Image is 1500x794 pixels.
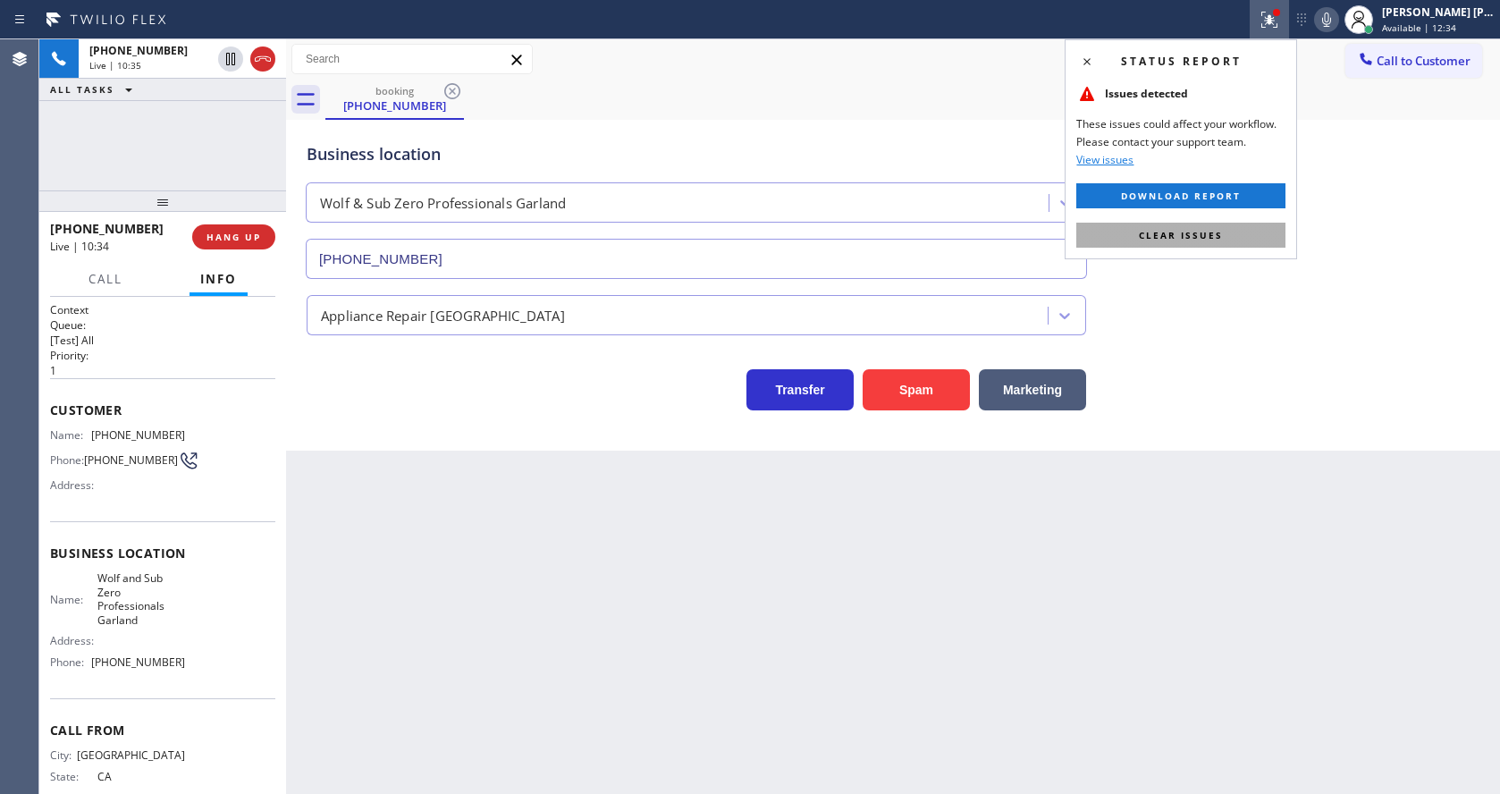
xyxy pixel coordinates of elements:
[50,220,164,237] span: [PHONE_NUMBER]
[192,224,275,249] button: HANG UP
[218,46,243,72] button: Hold Customer
[50,478,97,492] span: Address:
[89,43,188,58] span: [PHONE_NUMBER]
[50,545,275,562] span: Business location
[327,97,462,114] div: [PHONE_NUMBER]
[50,302,275,317] h1: Context
[89,59,141,72] span: Live | 10:35
[1382,21,1456,34] span: Available | 12:34
[50,363,275,378] p: 1
[292,45,532,73] input: Search
[327,80,462,118] div: (949) 878-6982
[50,655,91,669] span: Phone:
[39,79,150,100] button: ALL TASKS
[250,46,275,72] button: Hang up
[50,401,275,418] span: Customer
[50,317,275,333] h2: Queue:
[50,722,275,739] span: Call From
[91,655,185,669] span: [PHONE_NUMBER]
[746,369,854,410] button: Transfer
[97,770,186,783] span: CA
[1345,44,1482,78] button: Call to Customer
[320,193,566,214] div: Wolf & Sub Zero Professionals Garland
[50,348,275,363] h2: Priority:
[206,231,261,243] span: HANG UP
[327,84,462,97] div: booking
[50,333,275,348] p: [Test] All
[200,271,237,287] span: Info
[50,428,91,442] span: Name:
[321,305,565,325] div: Appliance Repair [GEOGRAPHIC_DATA]
[50,453,84,467] span: Phone:
[307,142,1086,166] div: Business location
[78,262,133,297] button: Call
[190,262,248,297] button: Info
[91,428,185,442] span: [PHONE_NUMBER]
[84,453,178,467] span: [PHONE_NUMBER]
[50,770,97,783] span: State:
[97,571,186,627] span: Wolf and Sub Zero Professionals Garland
[50,83,114,96] span: ALL TASKS
[1382,4,1495,20] div: [PERSON_NAME] [PERSON_NAME]
[88,271,122,287] span: Call
[863,369,970,410] button: Spam
[306,239,1087,279] input: Phone Number
[50,748,77,762] span: City:
[77,748,185,762] span: [GEOGRAPHIC_DATA]
[979,369,1086,410] button: Marketing
[50,239,109,254] span: Live | 10:34
[1314,7,1339,32] button: Mute
[50,593,97,606] span: Name:
[1377,53,1471,69] span: Call to Customer
[50,634,97,647] span: Address:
